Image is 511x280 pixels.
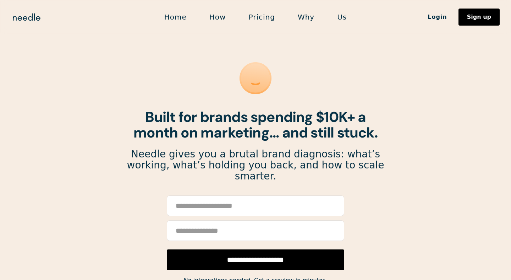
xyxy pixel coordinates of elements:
strong: Built for brands spending $10K+ a month on marketing... and still stuck. [133,108,378,142]
a: Sign up [458,9,500,26]
a: Login [416,11,458,23]
div: Sign up [467,14,491,20]
form: Email Form [167,195,344,270]
a: Pricing [237,10,286,25]
a: How [198,10,237,25]
p: Needle gives you a brutal brand diagnosis: what’s working, what’s holding you back, and how to sc... [126,149,385,182]
a: Us [326,10,358,25]
a: Home [153,10,198,25]
a: Why [286,10,326,25]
